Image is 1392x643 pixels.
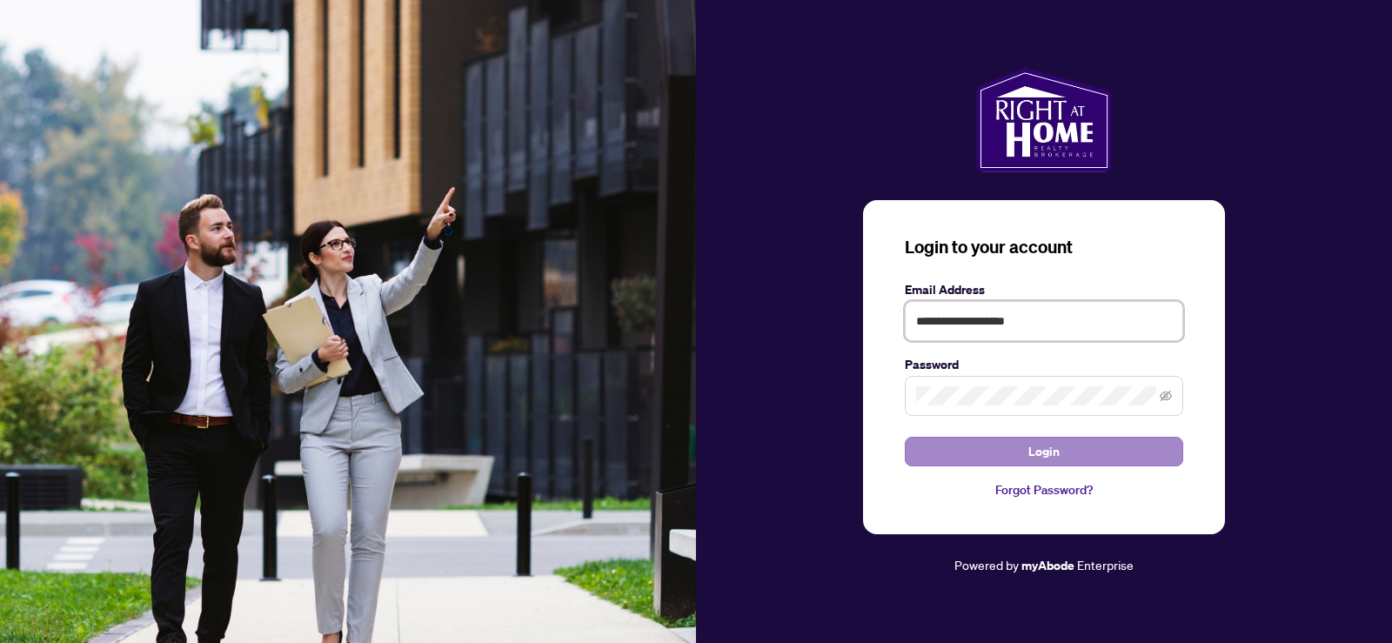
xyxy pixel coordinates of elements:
img: ma-logo [976,68,1111,172]
h3: Login to your account [905,235,1183,259]
span: Login [1028,438,1060,466]
a: Forgot Password? [905,480,1183,499]
label: Password [905,355,1183,374]
span: Enterprise [1077,557,1134,573]
button: Login [905,437,1183,466]
a: myAbode [1021,556,1074,575]
span: eye-invisible [1160,390,1172,402]
span: Powered by [954,557,1019,573]
label: Email Address [905,280,1183,299]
